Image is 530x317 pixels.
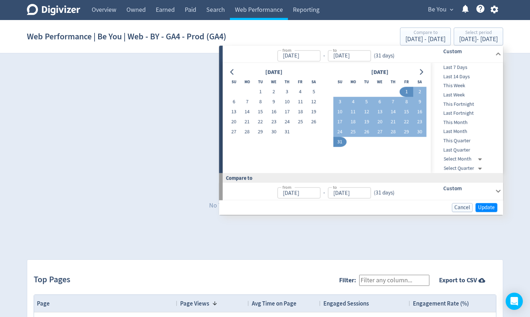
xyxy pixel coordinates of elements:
[443,184,492,193] h6: Custom
[267,97,280,107] button: 9
[180,299,209,307] span: Page Views
[386,107,400,117] button: 14
[431,73,502,81] span: Last 14 Days
[280,97,294,107] button: 10
[227,97,240,107] button: 6
[425,4,455,15] button: Be You
[369,67,390,77] div: [DATE]
[386,117,400,127] button: 21
[431,109,502,118] div: Last Fortnight
[400,77,413,87] th: Friday
[431,82,502,90] span: This Week
[227,127,240,137] button: 27
[223,63,503,173] div: from-to(31 days)Custom
[371,52,397,60] div: ( 31 days )
[454,28,503,45] button: Select period[DATE]- [DATE]
[320,52,328,60] div: -
[476,203,497,212] button: Update
[444,155,485,164] div: Select Month
[282,47,291,53] label: from
[241,107,254,117] button: 14
[307,87,320,97] button: 5
[431,91,502,100] div: Last Week
[431,64,502,72] span: Last 7 Days
[400,97,413,107] button: 8
[347,77,360,87] th: Monday
[431,118,502,127] div: This Month
[373,97,386,107] button: 6
[294,117,307,127] button: 25
[223,183,503,200] div: from-to(31 days)Custom
[413,107,426,117] button: 16
[294,97,307,107] button: 11
[459,30,498,36] div: Select period
[431,63,502,72] div: Last 7 Days
[294,107,307,117] button: 18
[359,275,429,286] input: Filter any column...
[386,97,400,107] button: 7
[386,127,400,137] button: 28
[413,117,426,127] button: 23
[347,107,360,117] button: 11
[267,77,280,87] th: Wednesday
[347,127,360,137] button: 25
[413,127,426,137] button: 30
[431,118,502,126] span: This Month
[386,77,400,87] th: Thursday
[219,173,503,183] div: Compare to
[431,63,502,173] nav: presets
[254,87,267,97] button: 1
[452,203,473,212] button: Cancel
[371,189,394,197] div: ( 31 days )
[252,299,297,307] span: Avg Time on Page
[333,77,346,87] th: Sunday
[443,47,492,55] h6: Custom
[280,107,294,117] button: 17
[282,184,291,190] label: from
[400,107,413,117] button: 15
[431,128,502,136] span: Last Month
[294,77,307,87] th: Friday
[223,46,503,63] div: from-to(31 days)Custom
[431,136,502,146] div: This Quarter
[307,117,320,127] button: 26
[320,189,328,197] div: -
[227,77,240,87] th: Sunday
[307,107,320,117] button: 19
[360,127,373,137] button: 26
[373,77,386,87] th: Wednesday
[373,127,386,137] button: 27
[373,107,386,117] button: 13
[307,97,320,107] button: 12
[27,25,226,48] h1: Web Performance | Be You | Web - BY - GA4 - Prod (GA4)
[347,117,360,127] button: 18
[360,107,373,117] button: 12
[413,77,426,87] th: Saturday
[400,87,413,97] button: 1
[431,91,502,99] span: Last Week
[267,127,280,137] button: 30
[444,164,485,173] div: Select Quarter
[307,77,320,87] th: Saturday
[254,107,267,117] button: 15
[333,107,346,117] button: 10
[263,67,284,77] div: [DATE]
[400,127,413,137] button: 29
[413,97,426,107] button: 9
[431,99,502,109] div: This Fortnight
[360,77,373,87] th: Tuesday
[431,146,502,154] span: Last Quarter
[428,4,447,15] span: Be You
[347,97,360,107] button: 4
[413,299,469,307] span: Engagement Rate (%)
[254,117,267,127] button: 22
[431,109,502,117] span: Last Fortnight
[254,97,267,107] button: 8
[400,28,451,45] button: Compare to[DATE] - [DATE]
[339,276,359,284] label: Filter:
[333,117,346,127] button: 17
[267,117,280,127] button: 23
[360,97,373,107] button: 5
[34,274,73,286] h2: Top Pages
[448,6,455,13] span: expand_more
